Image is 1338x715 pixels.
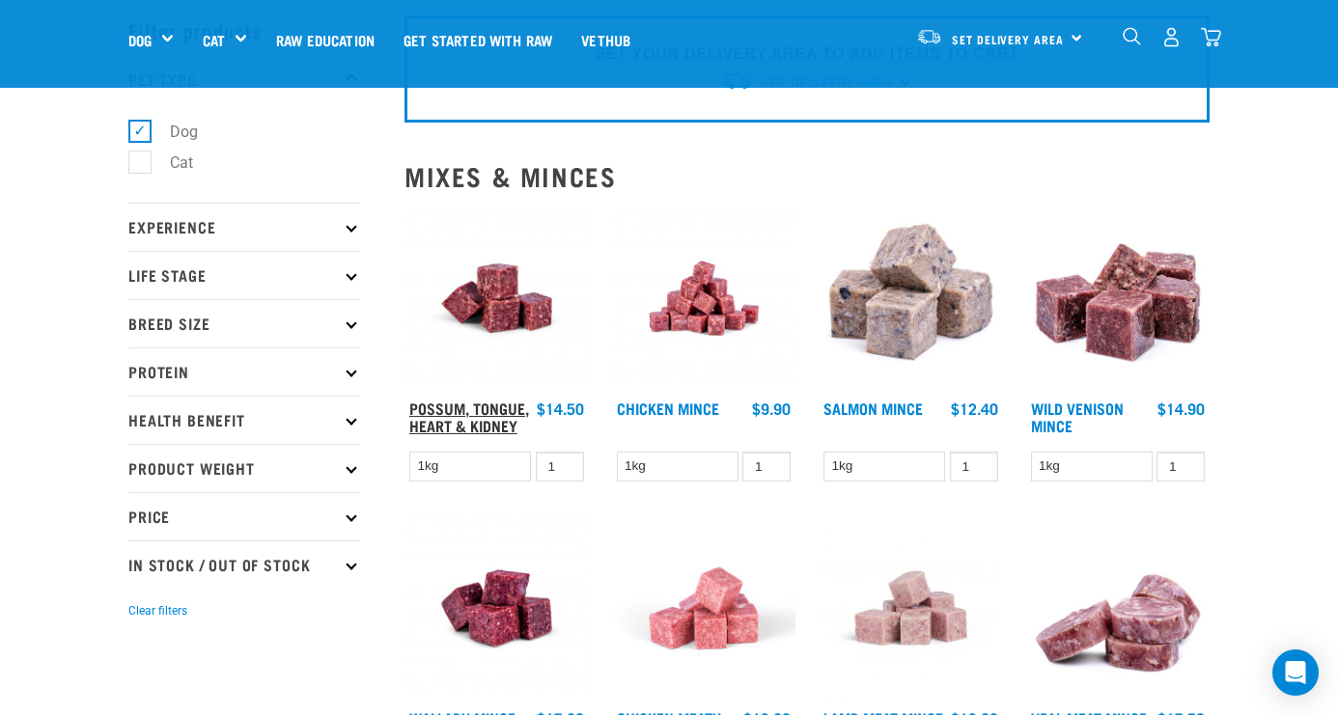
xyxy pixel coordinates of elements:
[1161,27,1182,47] img: user.png
[409,403,529,429] a: Possum, Tongue, Heart & Kidney
[128,203,360,251] p: Experience
[128,540,360,589] p: In Stock / Out Of Stock
[389,1,567,78] a: Get started with Raw
[128,396,360,444] p: Health Benefit
[1026,516,1211,701] img: 1160 Veal Meat Mince Medallions 01
[537,399,584,417] div: $14.50
[916,28,942,45] img: van-moving.png
[404,161,1210,191] h2: Mixes & Minces
[1123,27,1141,45] img: home-icon-1@2x.png
[819,206,1003,391] img: 1141 Salmon Mince 01
[203,29,225,51] a: Cat
[742,452,791,481] input: 1
[139,151,201,175] label: Cat
[612,516,796,701] img: Chicken Meaty Mince
[262,1,389,78] a: Raw Education
[1031,403,1124,429] a: Wild Venison Mince
[128,444,360,492] p: Product Weight
[128,602,187,619] button: Clear filters
[128,299,360,347] p: Breed Size
[128,251,360,299] p: Life Stage
[404,516,589,701] img: Wallaby Mince 1675
[612,206,796,391] img: Chicken M Ince 1613
[567,1,645,78] a: Vethub
[139,120,206,144] label: Dog
[752,399,791,417] div: $9.90
[128,347,360,396] p: Protein
[1026,206,1211,391] img: Pile Of Cubed Wild Venison Mince For Pets
[952,36,1064,42] span: Set Delivery Area
[951,399,998,417] div: $12.40
[617,403,719,412] a: Chicken Mince
[1157,399,1205,417] div: $14.90
[1157,452,1205,481] input: 1
[950,452,998,481] input: 1
[823,403,923,412] a: Salmon Mince
[536,452,584,481] input: 1
[1272,649,1319,696] div: Open Intercom Messenger
[404,206,589,391] img: Possum Tongue Heart Kidney 1682
[819,516,1003,701] img: Lamb Meat Mince
[128,29,152,51] a: Dog
[128,492,360,540] p: Price
[1201,27,1221,47] img: home-icon@2x.png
